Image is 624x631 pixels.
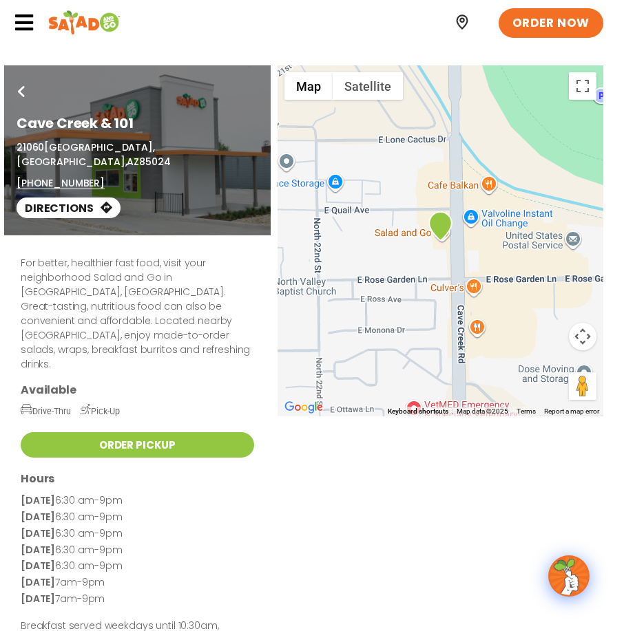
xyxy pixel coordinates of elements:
a: Directions [17,197,121,218]
span: Pick-Up [80,406,120,416]
strong: [DATE] [21,543,55,557]
p: For better, healthier fast food, visit your neighborhood Salad and Go in [GEOGRAPHIC_DATA], [GEOG... [21,256,254,372]
img: wpChatIcon [550,557,588,595]
span: 85024 [139,155,170,169]
a: [PHONE_NUMBER] [17,176,105,191]
p: 7am-9pm [21,575,254,591]
strong: [DATE] [21,592,55,606]
p: 6:30 am-9pm [21,526,254,542]
strong: [DATE] [21,526,55,540]
p: 7am-9pm [21,591,254,608]
p: 6:30 am-9pm [21,493,254,509]
span: [GEOGRAPHIC_DATA], [44,140,154,154]
h1: Cave Creek & 101 [17,113,258,133]
span: Drive-Thru [21,406,71,416]
p: 6:30 am-9pm [21,509,254,526]
a: ORDER NOW [499,8,603,39]
strong: [DATE] [21,493,55,507]
span: AZ [127,155,139,169]
h3: Available [21,383,254,397]
span: ORDER NOW [512,15,590,32]
strong: [DATE] [21,559,55,573]
strong: [DATE] [21,510,55,524]
strong: [DATE] [21,575,55,589]
span: [GEOGRAPHIC_DATA], [17,155,127,169]
img: Header logo [48,9,121,36]
a: Order Pickup [21,432,254,458]
h3: Hours [21,471,254,486]
p: 6:30 am-9pm [21,558,254,575]
span: 21060 [17,140,44,154]
p: 6:30 am-9pm [21,542,254,559]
